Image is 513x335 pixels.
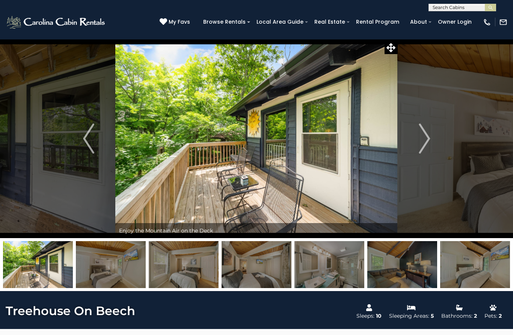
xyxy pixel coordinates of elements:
img: arrow [83,124,94,154]
img: mail-regular-white.png [499,18,507,26]
a: Real Estate [311,16,349,28]
a: Local Area Guide [253,16,307,28]
span: My Favs [169,18,190,26]
img: White-1-2.png [6,15,107,30]
img: phone-regular-white.png [483,18,491,26]
button: Next [398,39,451,238]
img: 168730908 [76,241,146,288]
a: Rental Program [352,16,403,28]
img: arrow [419,124,430,154]
a: Browse Rentals [199,16,249,28]
img: 168730910 [222,241,291,288]
img: 168730916 [440,241,510,288]
button: Previous [62,39,115,238]
a: My Favs [160,18,192,26]
a: Owner Login [434,16,475,28]
a: About [406,16,431,28]
div: Enjoy the Mountain Air on the Deck [115,223,397,238]
img: 168730912 [367,241,437,288]
img: 168730911 [294,241,364,288]
img: 168730919 [3,241,73,288]
img: 168730909 [149,241,219,288]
